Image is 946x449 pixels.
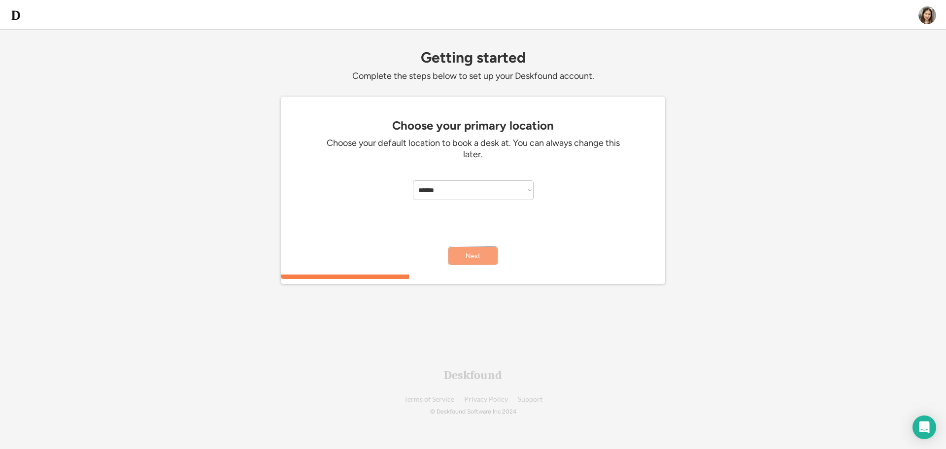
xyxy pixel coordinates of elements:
[286,119,660,133] div: Choose your primary location
[325,138,621,161] div: Choose your default location to book a desk at. You can always change this later.
[404,396,454,403] a: Terms of Service
[518,396,542,403] a: Support
[281,70,665,82] div: Complete the steps below to set up your Deskfound account.
[464,396,508,403] a: Privacy Policy
[918,6,936,24] img: ACg8ocKPNDpqd3Juwve06r4Y93uq2u4ZCs3BmbFYPbLhXOBuyTmO-NA=s96-c
[283,275,667,279] div: 33.3333333333333%
[281,49,665,66] div: Getting started
[448,247,498,265] button: Next
[912,415,936,439] div: Open Intercom Messenger
[444,369,502,381] div: Deskfound
[10,9,22,21] img: d-whitebg.png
